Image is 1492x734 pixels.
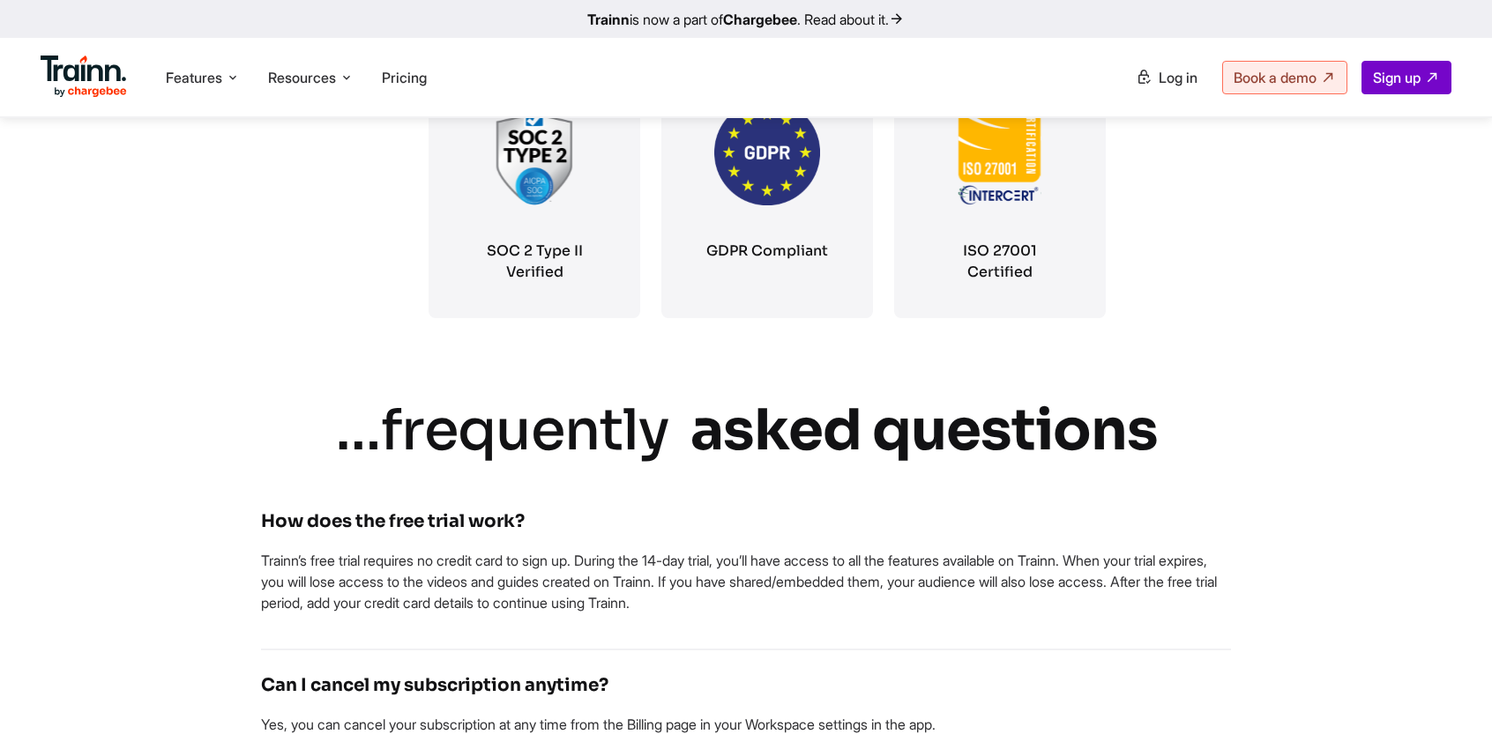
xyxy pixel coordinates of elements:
b: Trainn [587,11,630,28]
span: Log in [1159,69,1197,86]
h3: ISO 27001 Certified [929,241,1071,283]
span: Features [166,68,222,87]
h3: SOC 2 Type II Verified [464,241,605,283]
span: Sign up [1373,69,1421,86]
img: GDPR.png [714,100,820,205]
b: asked questions [690,395,1158,466]
i: frequently [381,395,669,466]
img: ISO [947,100,1053,205]
p: Trainn’s free trial requires no credit card to sign up. During the 14-day trial, you’ll have acce... [261,550,1231,613]
h4: How does the free trial work? [261,508,1231,536]
a: Log in [1125,62,1208,93]
a: Pricing [382,69,427,86]
b: Chargebee [723,11,797,28]
img: Trainn Logo [41,56,127,98]
img: soc2 [481,100,587,205]
h3: GDPR Compliant [706,241,828,262]
span: Book a demo [1234,69,1317,86]
h4: Can I cancel my subscription anytime? [261,671,1231,700]
iframe: Chat Widget [1404,649,1492,734]
a: Book a demo [1222,61,1347,94]
div: … [335,397,1158,465]
a: Sign up [1361,61,1451,94]
span: Resources [268,68,336,87]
